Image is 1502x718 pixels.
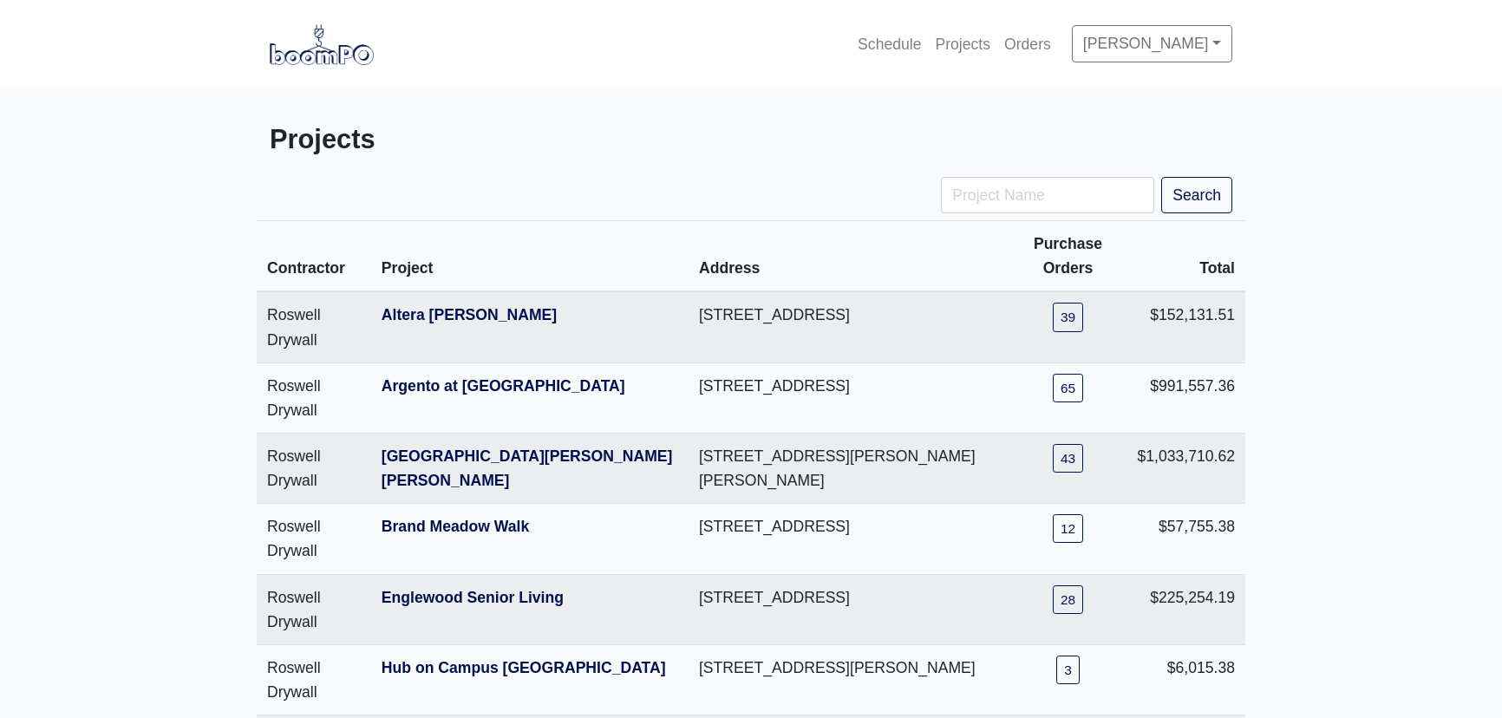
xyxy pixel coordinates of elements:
[1072,25,1232,62] a: [PERSON_NAME]
[689,504,1009,574] td: [STREET_ADDRESS]
[1009,221,1127,292] th: Purchase Orders
[382,306,557,323] a: Altera [PERSON_NAME]
[382,377,625,395] a: Argento at [GEOGRAPHIC_DATA]
[1053,444,1083,473] a: 43
[257,291,371,362] td: Roswell Drywall
[382,659,666,676] a: Hub on Campus [GEOGRAPHIC_DATA]
[257,362,371,433] td: Roswell Drywall
[689,291,1009,362] td: [STREET_ADDRESS]
[689,434,1009,504] td: [STREET_ADDRESS][PERSON_NAME][PERSON_NAME]
[1053,514,1083,543] a: 12
[1126,434,1245,504] td: $1,033,710.62
[1056,656,1080,684] a: 3
[270,24,374,64] img: boomPO
[257,434,371,504] td: Roswell Drywall
[1126,221,1245,292] th: Total
[371,221,689,292] th: Project
[689,574,1009,644] td: [STREET_ADDRESS]
[382,447,673,489] a: [GEOGRAPHIC_DATA][PERSON_NAME][PERSON_NAME]
[1126,362,1245,433] td: $991,557.36
[1053,374,1083,402] a: 65
[1053,303,1083,331] a: 39
[382,589,564,606] a: Englewood Senior Living
[257,574,371,644] td: Roswell Drywall
[689,644,1009,715] td: [STREET_ADDRESS][PERSON_NAME]
[851,25,928,63] a: Schedule
[257,644,371,715] td: Roswell Drywall
[997,25,1058,63] a: Orders
[689,221,1009,292] th: Address
[1126,644,1245,715] td: $6,015.38
[257,504,371,574] td: Roswell Drywall
[257,221,371,292] th: Contractor
[1161,177,1232,213] button: Search
[941,177,1154,213] input: Project Name
[270,124,738,156] h3: Projects
[689,362,1009,433] td: [STREET_ADDRESS]
[1126,574,1245,644] td: $225,254.19
[928,25,997,63] a: Projects
[1053,585,1083,614] a: 28
[1126,504,1245,574] td: $57,755.38
[382,518,529,535] a: Brand Meadow Walk
[1126,291,1245,362] td: $152,131.51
